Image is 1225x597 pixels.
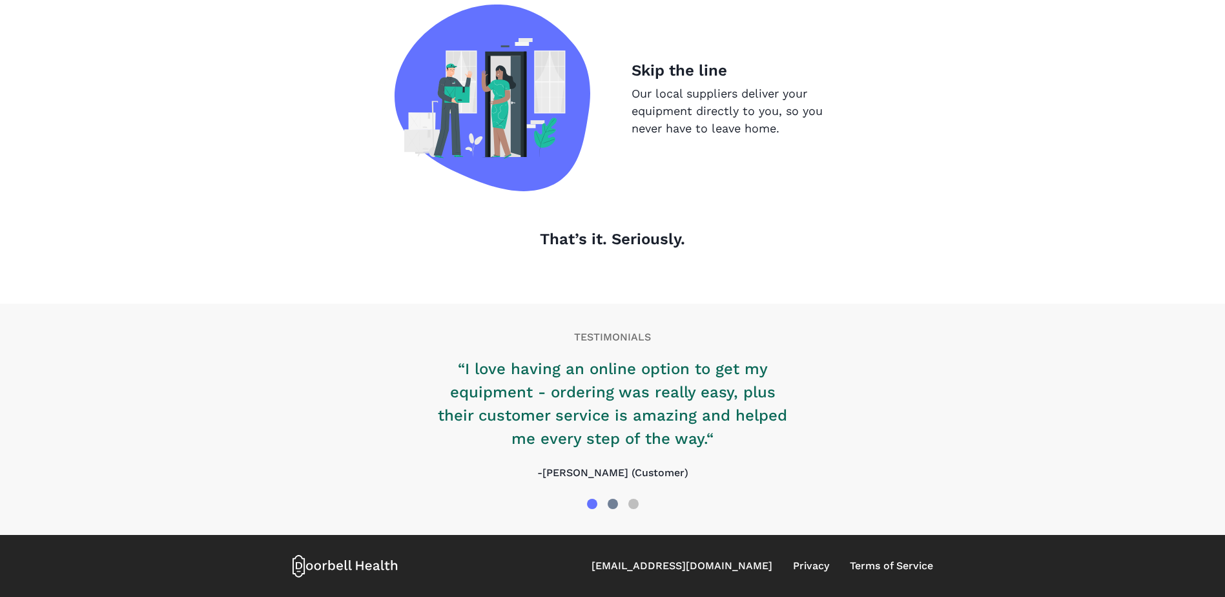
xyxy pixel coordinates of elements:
[432,465,794,481] p: -[PERSON_NAME] (Customer)
[632,59,830,82] p: Skip the line
[793,558,829,574] a: Privacy
[293,330,933,345] p: TESTIMONIALS
[632,85,830,137] p: Our local suppliers deliver your equipment directly to you, so you never have to leave home.
[432,357,794,450] p: “I love having an online option to get my equipment - ordering was really easy, plus their custom...
[592,558,772,574] a: [EMAIL_ADDRESS][DOMAIN_NAME]
[293,227,933,251] p: That’s it. Seriously.
[395,5,590,191] img: Skip the line image
[850,558,933,574] a: Terms of Service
